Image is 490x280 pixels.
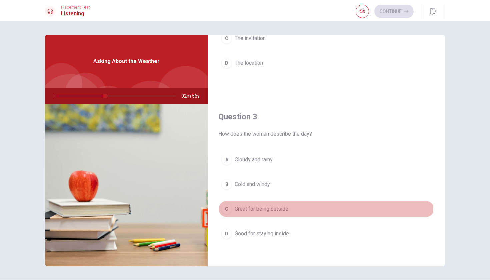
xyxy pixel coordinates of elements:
[221,179,232,190] div: B
[218,201,434,217] button: CGreat for being outside
[218,30,434,47] button: CThe invitation
[218,130,434,138] span: How does the woman describe the day?
[235,156,273,164] span: Cloudy and rainy
[221,228,232,239] div: D
[221,33,232,44] div: C
[218,111,434,122] h4: Question 3
[235,34,266,42] span: The invitation
[218,176,434,193] button: BCold and windy
[221,204,232,214] div: C
[235,205,288,213] span: Great for being outside
[221,58,232,68] div: D
[61,5,90,10] span: Placement Test
[93,57,160,65] span: Asking About the Weather
[61,10,90,18] h1: Listening
[181,88,205,104] span: 02m 56s
[235,180,270,188] span: Cold and windy
[235,230,289,238] span: Good for staying inside
[218,151,434,168] button: ACloudy and rainy
[235,59,263,67] span: The location
[218,55,434,71] button: DThe location
[218,225,434,242] button: DGood for staying inside
[45,104,208,266] img: Asking About the Weather
[221,154,232,165] div: A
